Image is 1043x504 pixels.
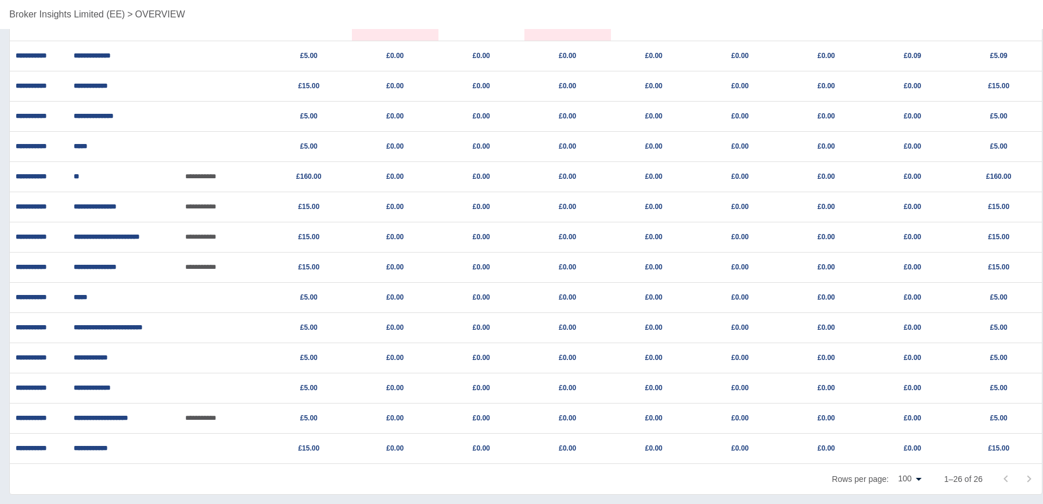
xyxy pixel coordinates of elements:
[559,172,576,181] a: £0.00
[559,414,576,422] a: £0.00
[300,384,318,392] a: £5.00
[473,203,490,211] a: £0.00
[645,203,663,211] a: £0.00
[731,172,749,181] a: £0.00
[731,384,749,392] a: £0.00
[473,444,490,452] a: £0.00
[990,52,1008,60] a: £5.09
[386,82,404,90] a: £0.00
[386,52,404,60] a: £0.00
[731,293,749,301] a: £0.00
[645,263,663,271] a: £0.00
[904,354,921,362] a: £0.00
[904,82,921,90] a: £0.00
[473,263,490,271] a: £0.00
[298,233,319,241] a: £15.00
[473,82,490,90] a: £0.00
[990,323,1008,332] a: £5.00
[904,444,921,452] a: £0.00
[731,414,749,422] a: £0.00
[473,414,490,422] a: £0.00
[988,263,1009,271] a: £15.00
[559,203,576,211] a: £0.00
[298,444,319,452] a: £15.00
[988,233,1009,241] a: £15.00
[559,142,576,150] a: £0.00
[386,414,404,422] a: £0.00
[386,233,404,241] a: £0.00
[904,414,921,422] a: £0.00
[731,82,749,90] a: £0.00
[990,384,1008,392] a: £5.00
[904,172,921,181] a: £0.00
[559,52,576,60] a: £0.00
[135,8,185,21] a: OVERVIEW
[990,354,1008,362] a: £5.00
[645,323,663,332] a: £0.00
[300,414,318,422] a: £5.00
[990,414,1008,422] a: £5.00
[731,323,749,332] a: £0.00
[731,52,749,60] a: £0.00
[645,142,663,150] a: £0.00
[731,142,749,150] a: £0.00
[300,354,318,362] a: £5.00
[300,112,318,120] a: £5.00
[818,142,835,150] a: £0.00
[386,444,404,452] a: £0.00
[988,203,1009,211] a: £15.00
[904,112,921,120] a: £0.00
[818,444,835,452] a: £0.00
[298,203,319,211] a: £15.00
[386,384,404,392] a: £0.00
[818,112,835,120] a: £0.00
[386,203,404,211] a: £0.00
[298,82,319,90] a: £15.00
[386,172,404,181] a: £0.00
[893,470,925,487] div: 100
[645,444,663,452] a: £0.00
[559,112,576,120] a: £0.00
[990,293,1008,301] a: £5.00
[9,8,125,21] a: Broker Insights Limited (EE)
[559,444,576,452] a: £0.00
[296,172,321,181] a: £160.00
[473,354,490,362] a: £0.00
[645,293,663,301] a: £0.00
[818,82,835,90] a: £0.00
[386,293,404,301] a: £0.00
[473,384,490,392] a: £0.00
[645,233,663,241] a: £0.00
[818,172,835,181] a: £0.00
[559,82,576,90] a: £0.00
[832,473,889,485] p: Rows per page:
[559,384,576,392] a: £0.00
[386,263,404,271] a: £0.00
[645,172,663,181] a: £0.00
[731,444,749,452] a: £0.00
[473,172,490,181] a: £0.00
[818,323,835,332] a: £0.00
[386,142,404,150] a: £0.00
[645,82,663,90] a: £0.00
[904,263,921,271] a: £0.00
[645,384,663,392] a: £0.00
[904,142,921,150] a: £0.00
[944,473,983,485] p: 1–26 of 26
[904,233,921,241] a: £0.00
[559,323,576,332] a: £0.00
[818,263,835,271] a: £0.00
[731,112,749,120] a: £0.00
[298,263,319,271] a: £15.00
[904,293,921,301] a: £0.00
[473,142,490,150] a: £0.00
[473,323,490,332] a: £0.00
[300,323,318,332] a: £5.00
[386,323,404,332] a: £0.00
[986,172,1011,181] a: £160.00
[559,293,576,301] a: £0.00
[300,52,318,60] a: £5.00
[559,233,576,241] a: £0.00
[386,112,404,120] a: £0.00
